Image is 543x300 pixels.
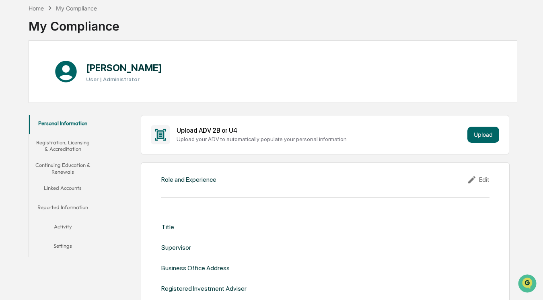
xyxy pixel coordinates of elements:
button: Registration, Licensing & Accreditation [29,134,97,157]
div: Start new chat [27,62,132,70]
div: Upload ADV 2B or U4 [177,127,464,134]
div: We're available if you need us! [27,70,102,76]
div: 🔎 [8,117,14,124]
div: secondary tabs example [29,115,97,257]
div: Registered Investment Adviser [161,285,247,292]
button: Settings [29,238,97,257]
button: Linked Accounts [29,180,97,199]
a: 🔎Data Lookup [5,113,54,128]
input: Clear [21,37,133,45]
div: 🗄️ [58,102,65,109]
span: Preclearance [16,101,52,109]
iframe: Open customer support [517,273,539,295]
button: Upload [467,127,499,143]
button: Personal Information [29,115,97,134]
span: Pylon [80,136,97,142]
a: 🖐️Preclearance [5,98,55,113]
div: My Compliance [56,5,97,12]
div: My Compliance [29,12,119,33]
div: Role and Experience [161,176,216,183]
button: Start new chat [137,64,146,74]
div: Business Office Address [161,264,230,272]
h3: User | Administrator [86,76,162,82]
a: Powered byPylon [57,136,97,142]
h1: [PERSON_NAME] [86,62,162,74]
div: Supervisor [161,244,191,251]
div: Upload your ADV to automatically populate your personal information. [177,136,464,142]
button: Continuing Education & Renewals [29,157,97,180]
p: How can we help? [8,17,146,30]
span: Attestations [66,101,100,109]
div: 🖐️ [8,102,14,109]
div: Home [29,5,44,12]
img: 1746055101610-c473b297-6a78-478c-a979-82029cc54cd1 [8,62,23,76]
div: Edit [467,175,490,185]
span: Data Lookup [16,117,51,125]
button: Reported Information [29,199,97,218]
div: Title [161,223,174,231]
button: Activity [29,218,97,238]
a: 🗄️Attestations [55,98,103,113]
